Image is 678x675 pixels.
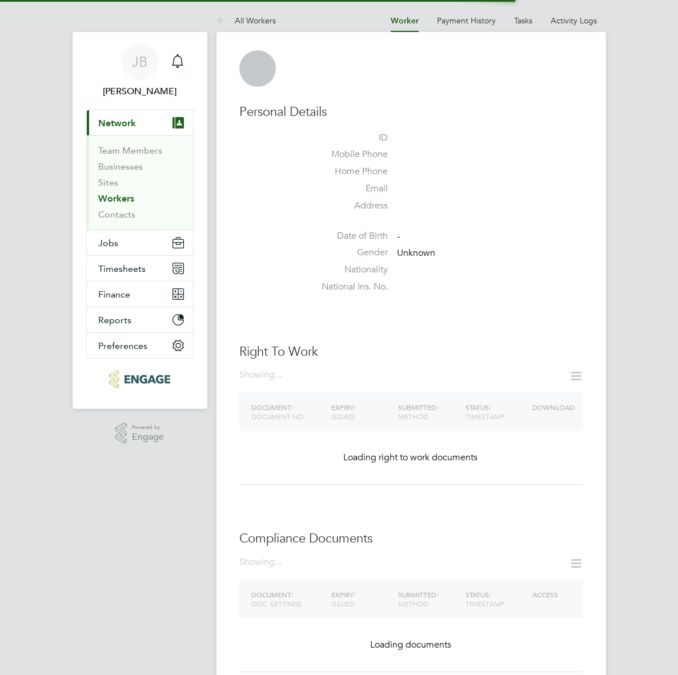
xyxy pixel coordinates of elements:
[87,307,193,332] button: Reports
[87,282,193,307] button: Finance
[275,556,282,568] span: ...
[308,148,388,160] label: Mobile Phone
[391,16,419,26] a: Worker
[86,370,194,388] a: Go to home page
[87,135,193,230] div: Network
[308,264,388,276] label: Nationality
[308,200,388,212] label: Address
[98,315,131,326] span: Reports
[308,166,388,178] label: Home Phone
[98,193,134,204] a: Workers
[239,556,284,568] div: Showing
[132,432,164,442] span: Engage
[98,238,118,248] span: Jobs
[86,43,194,98] a: JB[PERSON_NAME]
[275,369,282,380] span: ...
[98,145,162,156] a: Team Members
[115,423,164,444] a: Powered byEngage
[437,15,496,26] a: Payment History
[551,15,597,26] a: Activity Logs
[87,230,193,255] button: Jobs
[98,118,136,128] span: Network
[216,15,276,26] a: All Workers
[87,333,193,358] button: Preferences
[308,281,388,293] label: National Ins. No.
[98,289,130,300] span: Finance
[239,531,583,547] h3: Compliance Documents
[239,344,583,360] h3: Right To Work
[308,132,388,144] label: ID
[239,369,284,381] div: Showing
[98,263,146,274] span: Timesheets
[397,248,435,259] span: Unknown
[86,85,194,98] span: Josh Boulding
[73,32,207,409] nav: Main navigation
[109,370,170,388] img: protocol-logo-retina.png
[132,423,164,432] span: Powered by
[98,161,143,172] a: Businesses
[132,54,147,69] span: JB
[308,230,388,242] label: Date of Birth
[98,209,135,220] a: Contacts
[514,15,532,26] a: Tasks
[87,256,193,281] button: Timesheets
[308,183,388,195] label: Email
[397,231,400,242] span: -
[98,340,147,351] span: Preferences
[98,177,118,188] a: Sites
[87,110,193,135] button: Network
[308,247,388,259] label: Gender
[239,104,583,120] h3: Personal Details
